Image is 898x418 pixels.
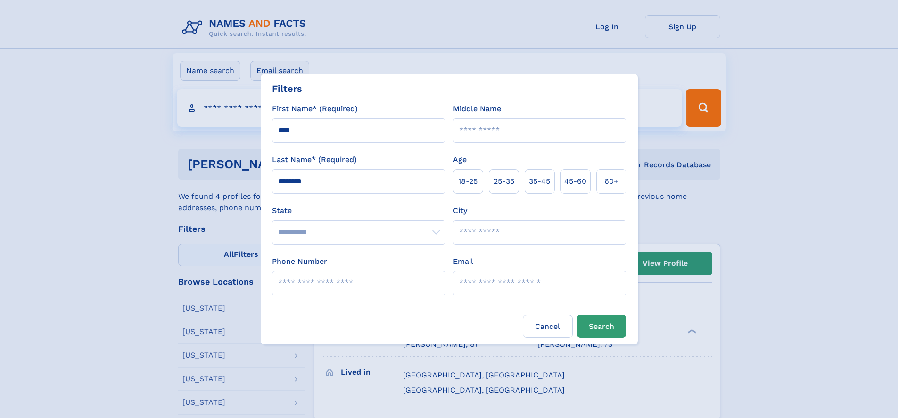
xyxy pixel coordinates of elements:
[523,315,573,338] label: Cancel
[604,176,618,187] span: 60+
[577,315,626,338] button: Search
[272,205,445,216] label: State
[529,176,550,187] span: 35‑45
[453,154,467,165] label: Age
[453,103,501,115] label: Middle Name
[564,176,586,187] span: 45‑60
[272,103,358,115] label: First Name* (Required)
[272,256,327,267] label: Phone Number
[453,256,473,267] label: Email
[458,176,478,187] span: 18‑25
[272,154,357,165] label: Last Name* (Required)
[494,176,514,187] span: 25‑35
[272,82,302,96] div: Filters
[453,205,467,216] label: City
